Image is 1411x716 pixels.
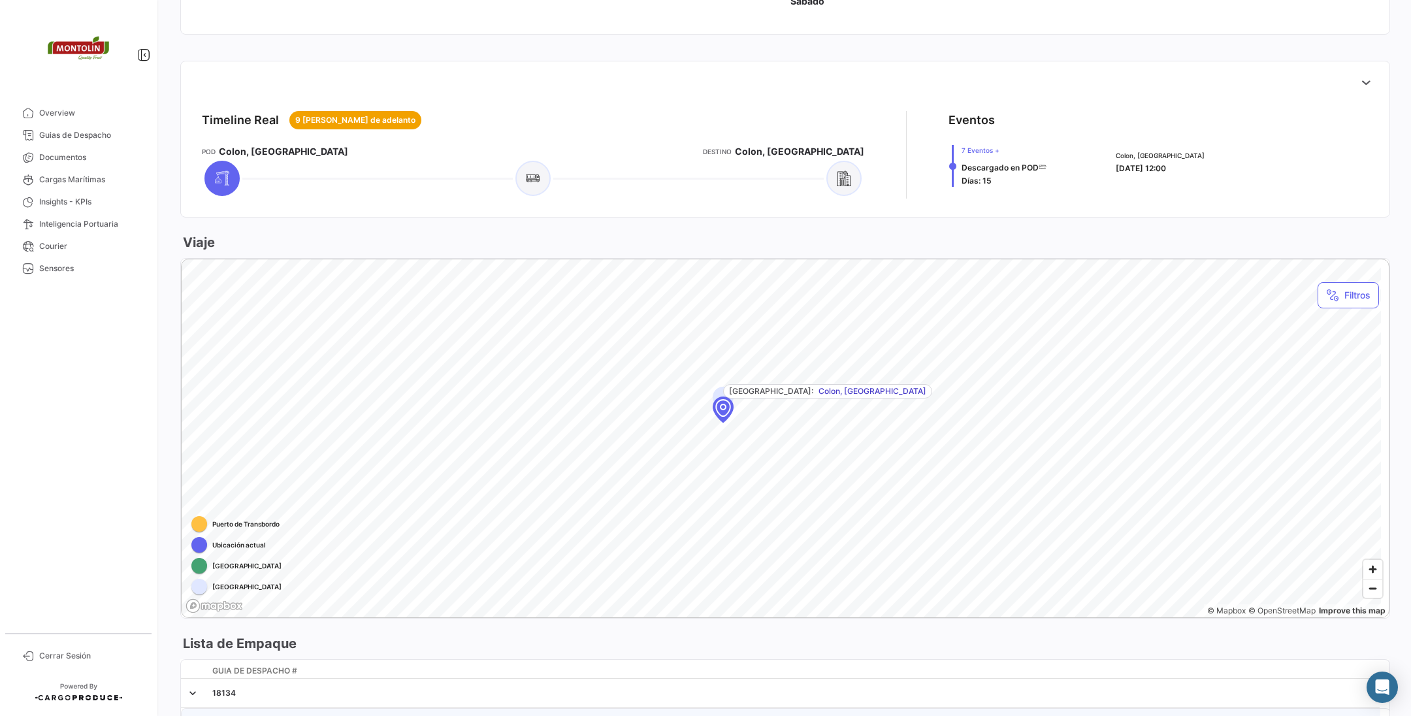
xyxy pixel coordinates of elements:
a: Mapbox [1207,606,1246,615]
span: Ubicación actual [212,540,266,550]
div: Timeline Real [202,111,279,129]
a: Overview [10,102,146,124]
a: Insights - KPIs [10,191,146,213]
a: Documentos [10,146,146,169]
div: 18134 [212,687,1374,699]
span: Descargado en POD [962,163,1039,172]
span: Cargas Marítimas [39,174,141,186]
app-card-info-title: Destino [703,146,732,157]
app-card-info-title: POD [202,146,216,157]
span: [DATE] 12:00 [1116,163,1166,173]
button: Zoom out [1363,579,1382,598]
a: Map feedback [1319,606,1386,615]
span: Guias de Despacho [39,129,141,141]
span: Inteligencia Portuaria [39,218,141,230]
span: 7 Eventos + [962,145,1046,155]
h3: Viaje [180,233,215,252]
a: Courier [10,235,146,257]
span: Overview [39,107,141,119]
a: Inteligencia Portuaria [10,213,146,235]
span: Colon, [GEOGRAPHIC_DATA] [819,385,926,397]
span: Insights - KPIs [39,196,141,208]
h3: Lista de Empaque [180,634,297,653]
span: Colon, [GEOGRAPHIC_DATA] [1116,150,1205,161]
span: [GEOGRAPHIC_DATA] [212,561,282,571]
span: Puerto de Transbordo [212,519,280,529]
span: Sensores [39,263,141,274]
img: 2d55ee68-5a11-4b18-9445-71bae2c6d5df.png [46,16,111,81]
datatable-header-cell: Guia de Despacho # [207,660,1380,683]
span: Guia de Despacho # [212,665,297,677]
span: Colon, [GEOGRAPHIC_DATA] [219,145,348,158]
a: Mapbox logo [186,598,243,613]
canvas: Map [182,259,1381,619]
span: 9 [PERSON_NAME] de adelanto [295,114,415,126]
span: Días: 15 [962,176,992,186]
button: Zoom in [1363,560,1382,579]
div: Eventos [949,111,995,129]
button: Filtros [1318,282,1379,308]
a: Guias de Despacho [10,124,146,146]
a: Sensores [10,257,146,280]
div: Map marker [713,397,734,423]
span: Documentos [39,152,141,163]
span: [GEOGRAPHIC_DATA] [212,581,282,592]
a: OpenStreetMap [1248,606,1316,615]
a: Cargas Marítimas [10,169,146,191]
span: Zoom out [1363,579,1382,598]
span: Courier [39,240,141,252]
span: Cerrar Sesión [39,650,141,662]
span: Colon, [GEOGRAPHIC_DATA] [735,145,864,158]
div: Abrir Intercom Messenger [1367,672,1398,703]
